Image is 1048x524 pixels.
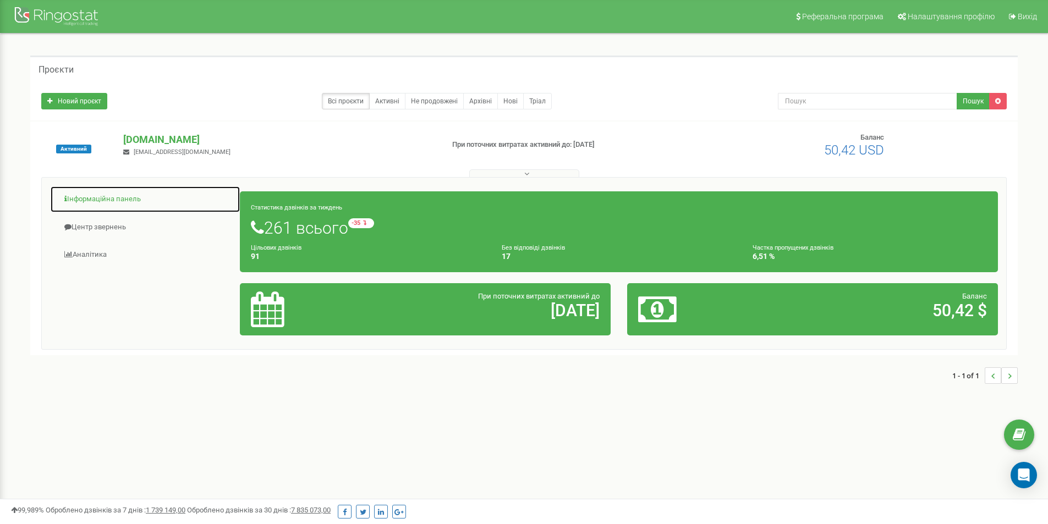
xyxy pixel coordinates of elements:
div: Open Intercom Messenger [1011,462,1037,488]
span: 50,42 USD [824,142,884,158]
button: Пошук [957,93,990,109]
span: Налаштування профілю [908,12,995,21]
h5: Проєкти [39,65,74,75]
a: Активні [369,93,405,109]
h4: 91 [251,252,485,261]
small: Статистика дзвінків за тиждень [251,204,342,211]
small: Без відповіді дзвінків [502,244,565,251]
a: Всі проєкти [322,93,370,109]
a: Тріал [523,93,552,109]
h4: 17 [502,252,736,261]
h2: [DATE] [372,301,600,319]
a: Інформаційна панель [50,186,240,213]
span: [EMAIL_ADDRESS][DOMAIN_NAME] [134,148,231,156]
span: Оброблено дзвінків за 7 днів : [46,506,185,514]
h2: 50,42 $ [760,301,987,319]
u: 1 739 149,00 [146,506,185,514]
a: Новий проєкт [41,93,107,109]
span: Реферальна програма [802,12,884,21]
span: Баланс [860,133,884,141]
span: Оброблено дзвінків за 30 днів : [187,506,331,514]
a: Нові [497,93,524,109]
p: [DOMAIN_NAME] [123,133,434,147]
a: Центр звернень [50,214,240,241]
span: Баланс [962,292,987,300]
span: Вихід [1018,12,1037,21]
p: При поточних витратах активний до: [DATE] [452,140,681,150]
h1: 261 всього [251,218,987,237]
span: 1 - 1 of 1 [952,367,985,384]
span: Активний [56,145,91,153]
span: При поточних витратах активний до [478,292,600,300]
a: Не продовжені [405,93,464,109]
a: Аналiтика [50,241,240,268]
small: -35 [348,218,374,228]
span: 99,989% [11,506,44,514]
u: 7 835 073,00 [291,506,331,514]
h4: 6,51 % [753,252,987,261]
small: Цільових дзвінків [251,244,301,251]
input: Пошук [778,93,957,109]
small: Частка пропущених дзвінків [753,244,833,251]
a: Архівні [463,93,498,109]
nav: ... [952,356,1018,395]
